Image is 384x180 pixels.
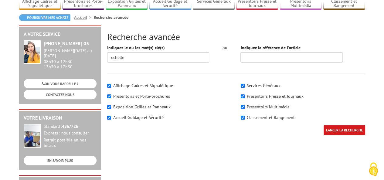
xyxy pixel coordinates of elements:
[113,104,171,110] label: Exposition Grilles et Panneaux
[44,131,97,136] div: Express : nous consulter
[366,162,381,177] img: Cookies (fenêtre modale)
[24,90,97,99] a: CONTACTEZ-NOUS
[62,124,78,129] strong: 48h/72h
[241,94,245,98] input: Présentoirs Presse et Journaux
[113,83,173,88] label: Affichage Cadres et Signalétique
[44,48,97,59] div: [PERSON_NAME][DATE] au [DATE]
[107,32,365,42] h2: Recherche avancée
[24,115,97,121] h2: Votre livraison
[107,94,111,98] input: Présentoirs et Porte-brochures
[24,124,41,148] img: widget-livraison.jpg
[24,32,97,37] h2: A votre service
[24,79,97,88] a: ON VOUS RAPPELLE ?
[240,45,300,51] label: Indiquez la référence de l'article
[24,156,97,165] a: EN SAVOIR PLUS
[218,45,231,51] div: ou
[19,14,70,21] a: Poursuivre mes achats
[74,15,94,20] a: Accueil
[113,115,164,120] label: Accueil Guidage et Sécurité
[247,104,290,110] label: Présentoirs Multimédia
[24,40,41,64] img: widget-service.jpg
[94,14,128,20] li: Recherche avancée
[241,116,245,120] input: Classement et Rangement
[113,93,170,99] label: Présentoirs et Porte-brochures
[44,48,97,69] div: 08h30 à 12h30 13h30 à 17h30
[44,138,97,148] div: Retrait possible en nos locaux
[324,125,365,135] input: LANCER LA RECHERCHE
[247,115,295,120] label: Classement et Rangement
[44,124,97,129] div: Standard :
[241,105,245,109] input: Présentoirs Multimédia
[44,40,89,46] strong: [PHONE_NUMBER] 03
[241,84,245,88] input: Services Généraux
[107,105,111,109] input: Exposition Grilles et Panneaux
[107,45,165,51] label: Indiquez le ou les mot(s) clé(s)
[247,83,280,88] label: Services Généraux
[363,159,384,180] button: Cookies (fenêtre modale)
[107,116,111,120] input: Accueil Guidage et Sécurité
[107,84,111,88] input: Affichage Cadres et Signalétique
[247,93,304,99] label: Présentoirs Presse et Journaux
